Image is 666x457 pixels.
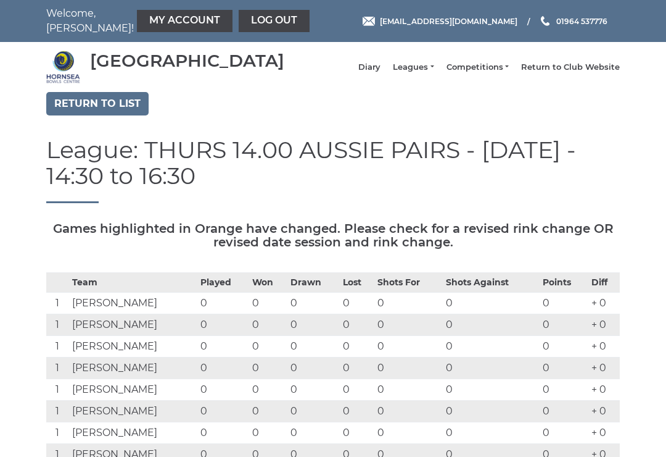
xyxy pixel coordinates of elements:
[588,335,620,357] td: + 0
[197,335,249,357] td: 0
[588,314,620,335] td: + 0
[249,379,287,400] td: 0
[374,400,443,422] td: 0
[90,51,284,70] div: [GEOGRAPHIC_DATA]
[287,422,339,443] td: 0
[521,62,620,73] a: Return to Club Website
[69,292,197,314] td: [PERSON_NAME]
[340,314,374,335] td: 0
[197,314,249,335] td: 0
[137,10,232,32] a: My Account
[358,62,380,73] a: Diary
[69,400,197,422] td: [PERSON_NAME]
[443,357,540,379] td: 0
[556,16,607,25] span: 01964 537776
[69,272,197,292] th: Team
[46,292,69,314] td: 1
[443,272,540,292] th: Shots Against
[46,379,69,400] td: 1
[443,335,540,357] td: 0
[197,422,249,443] td: 0
[374,272,443,292] th: Shots For
[540,272,588,292] th: Points
[69,314,197,335] td: [PERSON_NAME]
[69,379,197,400] td: [PERSON_NAME]
[46,422,69,443] td: 1
[197,292,249,314] td: 0
[197,400,249,422] td: 0
[443,292,540,314] td: 0
[540,314,588,335] td: 0
[46,400,69,422] td: 1
[539,15,607,27] a: Phone us 01964 537776
[249,292,287,314] td: 0
[239,10,310,32] a: Log out
[363,17,375,26] img: Email
[340,422,374,443] td: 0
[46,357,69,379] td: 1
[46,222,620,249] h5: Games highlighted in Orange have changed. Please check for a revised rink change OR revised date ...
[540,357,588,379] td: 0
[249,335,287,357] td: 0
[363,15,517,27] a: Email [EMAIL_ADDRESS][DOMAIN_NAME]
[340,379,374,400] td: 0
[374,357,443,379] td: 0
[393,62,434,73] a: Leagues
[197,272,249,292] th: Played
[443,422,540,443] td: 0
[287,357,339,379] td: 0
[340,335,374,357] td: 0
[249,357,287,379] td: 0
[46,314,69,335] td: 1
[46,137,620,203] h1: League: THURS 14.00 AUSSIE PAIRS - [DATE] - 14:30 to 16:30
[46,50,80,84] img: Hornsea Bowls Centre
[443,314,540,335] td: 0
[69,335,197,357] td: [PERSON_NAME]
[540,292,588,314] td: 0
[69,422,197,443] td: [PERSON_NAME]
[374,422,443,443] td: 0
[540,422,588,443] td: 0
[287,335,339,357] td: 0
[380,16,517,25] span: [EMAIL_ADDRESS][DOMAIN_NAME]
[374,335,443,357] td: 0
[541,16,549,26] img: Phone us
[46,335,69,357] td: 1
[540,379,588,400] td: 0
[588,357,620,379] td: + 0
[287,379,339,400] td: 0
[588,400,620,422] td: + 0
[249,272,287,292] th: Won
[287,292,339,314] td: 0
[340,292,374,314] td: 0
[374,314,443,335] td: 0
[588,292,620,314] td: + 0
[287,400,339,422] td: 0
[197,379,249,400] td: 0
[287,272,339,292] th: Drawn
[46,6,274,36] nav: Welcome, [PERSON_NAME]!
[249,422,287,443] td: 0
[340,400,374,422] td: 0
[588,272,620,292] th: Diff
[443,400,540,422] td: 0
[588,379,620,400] td: + 0
[249,400,287,422] td: 0
[374,379,443,400] td: 0
[249,314,287,335] td: 0
[287,314,339,335] td: 0
[340,272,374,292] th: Lost
[69,357,197,379] td: [PERSON_NAME]
[540,335,588,357] td: 0
[374,292,443,314] td: 0
[446,62,509,73] a: Competitions
[540,400,588,422] td: 0
[197,357,249,379] td: 0
[46,92,149,115] a: Return to list
[588,422,620,443] td: + 0
[443,379,540,400] td: 0
[340,357,374,379] td: 0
